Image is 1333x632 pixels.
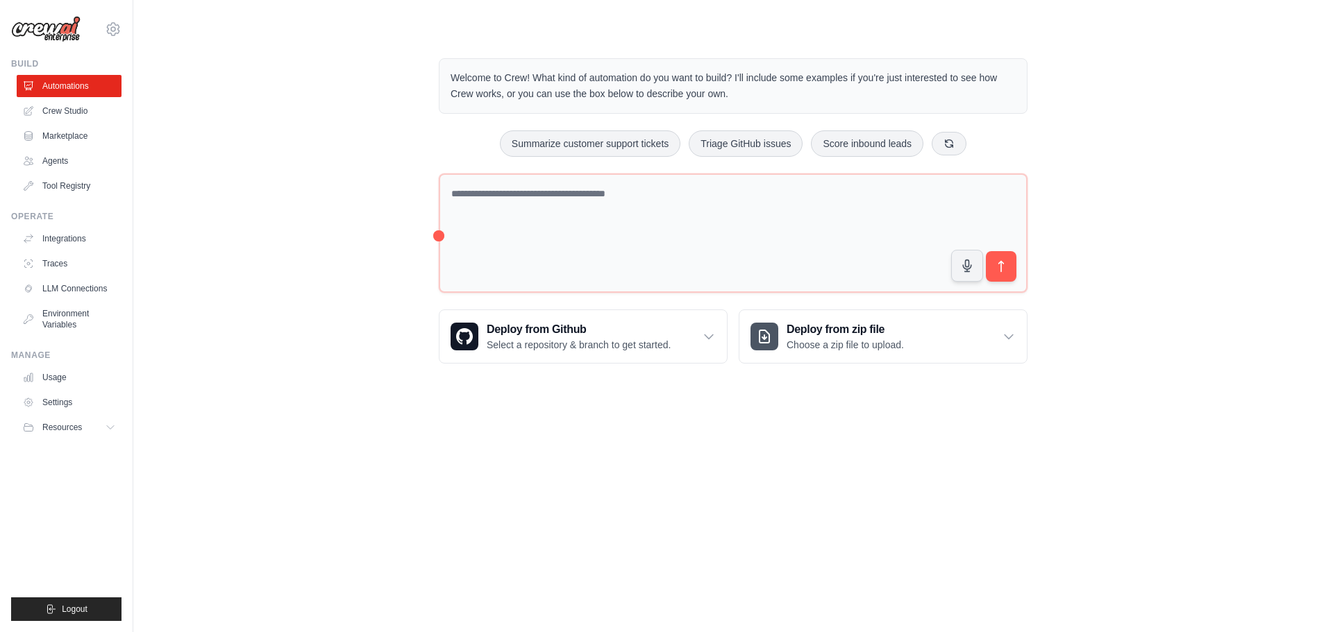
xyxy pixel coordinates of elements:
button: Resources [17,416,121,438]
img: Logo [11,16,81,42]
div: Manage [11,350,121,361]
a: Settings [17,391,121,413]
div: Operate [11,211,121,222]
h3: Deploy from Github [487,321,671,338]
button: Triage GitHub issues [689,130,803,157]
p: Choose a zip file to upload. [787,338,904,352]
a: Agents [17,150,121,172]
a: Usage [17,366,121,388]
a: Tool Registry [17,175,121,197]
button: Logout [11,597,121,621]
a: Traces [17,253,121,275]
a: Marketplace [17,125,121,147]
p: Welcome to Crew! What kind of automation do you want to build? I'll include some examples if you'... [451,70,1016,102]
a: Integrations [17,228,121,250]
p: Select a repository & branch to get started. [487,338,671,352]
a: Environment Variables [17,302,121,336]
span: Logout [62,604,87,615]
span: Resources [42,422,82,433]
a: LLM Connections [17,277,121,300]
a: Crew Studio [17,100,121,122]
a: Automations [17,75,121,97]
div: Build [11,58,121,69]
h3: Deploy from zip file [787,321,904,338]
button: Score inbound leads [811,130,923,157]
button: Summarize customer support tickets [500,130,680,157]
